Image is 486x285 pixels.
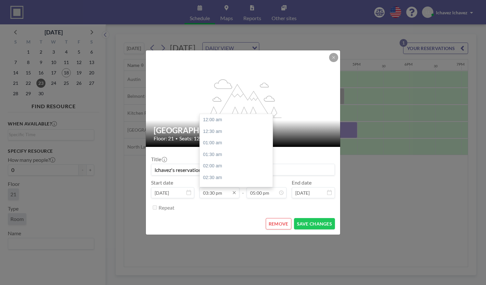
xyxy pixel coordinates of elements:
[154,135,174,142] span: Floor: 21
[200,137,276,149] div: 01:00 am
[292,179,312,186] label: End date
[159,204,174,211] label: Repeat
[151,164,335,175] input: (No title)
[242,182,244,196] span: -
[200,184,276,195] div: 03:00 am
[294,218,335,229] button: SAVE CHANGES
[200,114,276,126] div: 12:00 am
[151,179,173,186] label: Start date
[151,156,166,162] label: Title
[200,149,276,161] div: 01:30 am
[154,125,333,135] h2: [GEOGRAPHIC_DATA]
[200,160,276,172] div: 02:00 am
[175,136,178,141] span: •
[266,218,291,229] button: REMOVE
[200,172,276,184] div: 02:30 am
[179,135,199,142] span: Seats: 12
[205,79,282,118] g: flex-grow: 1.2;
[200,126,276,137] div: 12:30 am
